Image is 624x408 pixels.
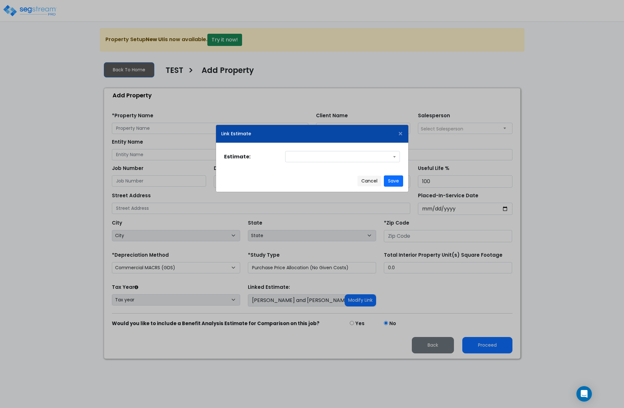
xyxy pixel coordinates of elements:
[384,175,403,187] button: Save
[398,128,403,139] span: ×
[357,176,381,186] button: Cancel
[398,128,403,140] div: Close
[224,153,250,160] b: Estimate:
[221,130,251,137] h5: Link Estimate
[576,386,592,402] div: Open Intercom Messenger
